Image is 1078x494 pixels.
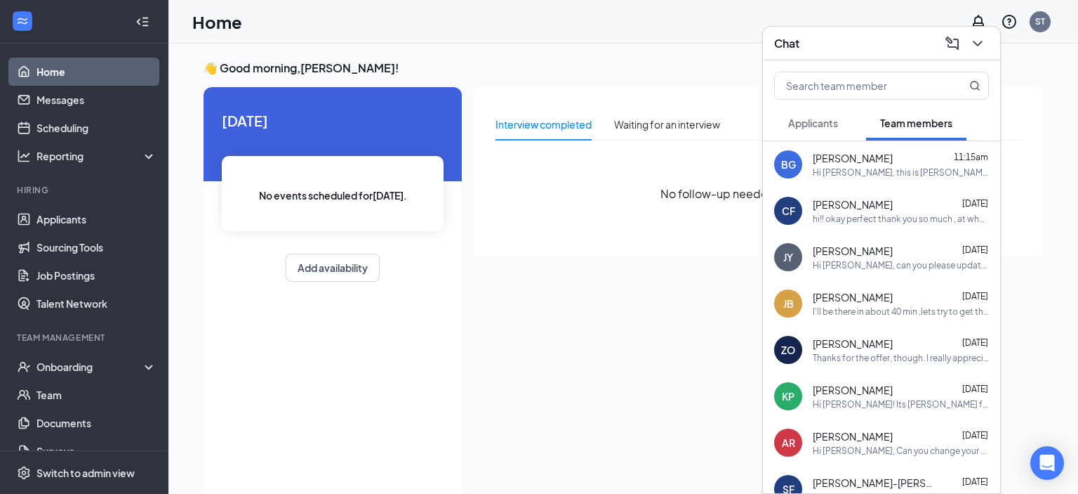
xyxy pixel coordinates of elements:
button: ComposeMessage [941,32,964,55]
span: No follow-up needed at the moment [660,185,856,202]
span: [DATE] [962,291,988,301]
svg: Analysis [17,149,31,163]
a: Talent Network [36,290,157,318]
a: Applicants [36,205,157,233]
div: CF [782,204,795,218]
a: Sourcing Tools [36,233,157,261]
div: BG [781,157,796,171]
div: hi!! okay perfect thank you so much , at what time i have to be there? [813,213,989,225]
div: KP [782,389,794,403]
span: [PERSON_NAME] [813,337,893,351]
div: JB [783,297,794,311]
div: Switch to admin view [36,466,135,480]
svg: UserCheck [17,360,31,374]
svg: QuestionInfo [1001,13,1018,30]
div: Waiting for an interview [614,117,720,132]
a: Home [36,58,157,86]
a: Documents [36,409,157,437]
button: ChevronDown [966,32,989,55]
div: Open Intercom Messenger [1030,446,1064,480]
svg: Settings [17,466,31,480]
h3: Chat [774,36,799,51]
span: [PERSON_NAME] [813,244,893,258]
div: Reporting [36,149,157,163]
span: No events scheduled for [DATE] . [259,188,407,203]
div: Hi [PERSON_NAME], can you please update a photo copy of your paper license, that the bmv gave you ? [813,259,989,271]
button: Add availability [286,254,380,282]
div: Hi [PERSON_NAME], this is [PERSON_NAME] with the [PERSON_NAME] team. I reset your I-9, please res... [813,167,989,178]
span: [PERSON_NAME] [813,383,893,397]
div: Onboarding [36,360,145,374]
svg: Collapse [135,15,149,29]
span: [PERSON_NAME] [813,151,893,165]
a: Surveys [36,437,157,465]
span: [DATE] [962,245,988,255]
div: ST [1035,15,1045,27]
span: 11:15am [954,152,988,162]
span: [DATE] [962,198,988,209]
span: [DATE] [962,430,988,441]
span: [PERSON_NAME] [813,429,893,443]
a: Job Postings [36,261,157,290]
span: Team members [880,117,952,129]
span: [DATE] [222,110,444,131]
div: AR [782,436,795,450]
span: [DATE] [962,337,988,348]
svg: MagnifyingGlass [969,80,980,91]
svg: ComposeMessage [944,35,961,52]
input: Search team member [775,72,941,99]
div: Hi [PERSON_NAME]! Its [PERSON_NAME] from Culvers. I need you to upload photos of your ID and your... [813,398,989,410]
h3: 👋 Good morning, [PERSON_NAME] ! [204,60,1043,76]
span: [PERSON_NAME]-[PERSON_NAME] [813,476,939,490]
h1: Home [192,10,242,34]
a: Team [36,381,157,409]
span: [PERSON_NAME] [813,197,893,212]
div: I'll be there in about 40 min ,lets try to get that finish [DATE] [813,306,989,318]
span: Applicants [788,117,838,129]
svg: Notifications [970,13,987,30]
a: Messages [36,86,157,114]
span: [DATE] [962,476,988,487]
div: Interview completed [495,117,592,132]
span: [PERSON_NAME] [813,290,893,304]
a: Scheduling [36,114,157,142]
svg: ChevronDown [969,35,986,52]
div: JY [783,250,793,264]
div: ZO [781,343,795,357]
div: Team Management [17,332,154,344]
svg: WorkstreamLogo [15,14,29,28]
span: [DATE] [962,384,988,394]
div: Hiring [17,184,154,196]
div: Hi [PERSON_NAME], Can you change your status on your i9 to say authorized to work? [813,445,989,457]
div: Thanks for the offer, though. I really appreciate all the help in the kindness. [813,352,989,364]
